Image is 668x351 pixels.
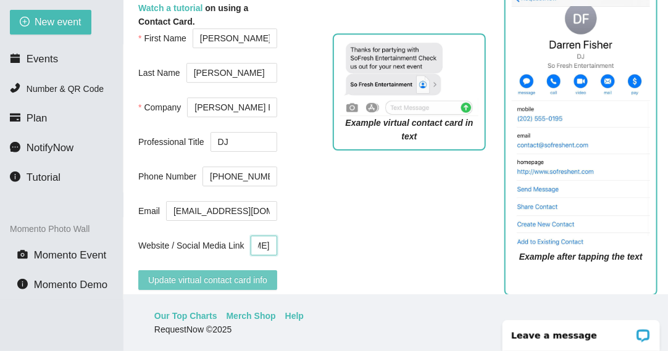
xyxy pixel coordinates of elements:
div: RequestNow © 2025 [154,323,634,336]
input: Website / Social Media Link [251,236,277,255]
span: calendar [10,53,20,64]
input: Professional Title [211,132,277,152]
span: message [10,142,20,152]
label: Email [138,201,166,221]
label: Professional Title [138,132,211,152]
b: on using a Contact Card. [138,3,248,27]
span: info-circle [17,279,28,289]
span: credit-card [10,112,20,123]
span: Update virtual contact card info [148,273,267,287]
span: New event [35,14,81,30]
span: Tutorial [27,171,61,183]
label: Last Name [138,63,186,83]
span: info-circle [10,171,20,182]
button: plus-circleNew event [10,10,91,35]
label: Website / Social Media Link [138,236,251,255]
span: Momento Demo [34,279,107,291]
label: Company [138,97,187,117]
figcaption: Example virtual contact card in text [340,116,478,143]
span: Phone Number [138,170,196,183]
a: Our Top Charts [154,309,217,323]
span: camera [17,249,28,260]
input: Company [187,97,277,117]
img: Virtual Contact Card in a text message [340,41,478,116]
a: Help [285,309,304,323]
label: First Name [138,28,193,48]
span: phone [10,83,20,93]
a: Watch a tutorial [138,3,205,13]
span: NotifyNow [27,142,73,154]
span: Momento Event [34,249,107,261]
iframe: LiveChat chat widget [495,312,668,351]
span: plus-circle [20,17,30,28]
span: Plan [27,112,48,124]
a: Merch Shop [227,309,276,323]
figcaption: Example after tapping the text [512,250,650,263]
input: First Name [193,28,277,48]
span: Number & QR Code [27,84,104,94]
button: Update virtual contact card info [138,270,277,290]
input: Last Name [186,63,277,83]
span: Events [27,53,58,65]
input: Email [166,201,277,221]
